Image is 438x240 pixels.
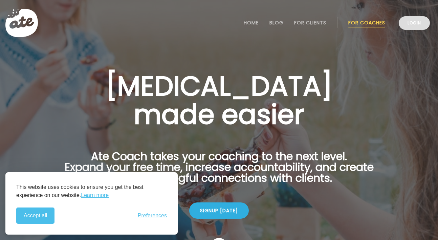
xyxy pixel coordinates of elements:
h1: [MEDICAL_DATA] made easier [54,72,384,129]
button: Accept all cookies [16,208,54,224]
a: Login [399,16,430,30]
a: For Clients [294,20,326,25]
a: Blog [269,20,283,25]
div: Signup [DATE] [189,202,249,219]
span: Preferences [138,213,167,219]
a: For Coaches [348,20,385,25]
p: Ate Coach takes your coaching to the next level. Expand your free time, increase accountability, ... [54,151,384,192]
button: Toggle preferences [138,213,167,219]
p: This website uses cookies to ensure you get the best experience on our website. [16,183,167,199]
a: Home [244,20,259,25]
a: Learn more [81,191,109,199]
